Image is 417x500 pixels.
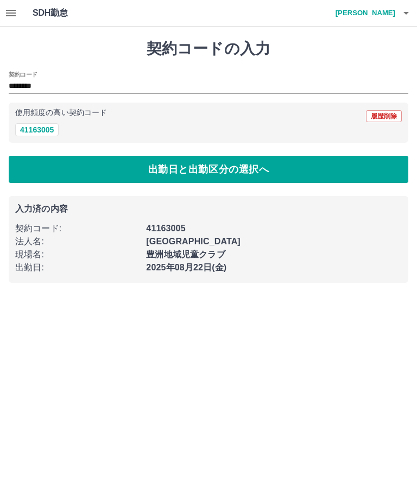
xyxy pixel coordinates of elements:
[15,248,140,261] p: 現場名 :
[15,109,107,117] p: 使用頻度の高い契約コード
[9,156,408,183] button: 出勤日と出勤区分の選択へ
[15,222,140,235] p: 契約コード :
[366,110,402,122] button: 履歴削除
[15,205,402,213] p: 入力済の内容
[9,70,37,79] h2: 契約コード
[146,250,225,259] b: 豊洲地域児童クラブ
[146,263,226,272] b: 2025年08月22日(金)
[15,261,140,274] p: 出勤日 :
[15,123,59,136] button: 41163005
[146,237,241,246] b: [GEOGRAPHIC_DATA]
[15,235,140,248] p: 法人名 :
[146,224,185,233] b: 41163005
[9,40,408,58] h1: 契約コードの入力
